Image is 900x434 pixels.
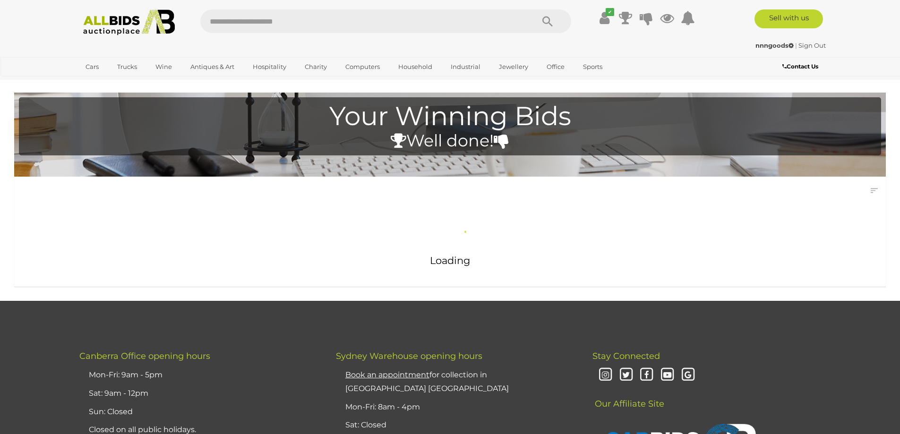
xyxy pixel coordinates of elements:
[680,367,696,383] i: Google
[79,75,159,90] a: [GEOGRAPHIC_DATA]
[577,59,609,75] a: Sports
[86,366,312,384] li: Mon-Fri: 9am - 5pm
[795,42,797,49] span: |
[782,61,821,72] a: Contact Us
[78,9,180,35] img: Allbids.com.au
[638,367,655,383] i: Facebook
[392,59,438,75] a: Household
[79,59,105,75] a: Cars
[592,384,664,409] span: Our Affiliate Site
[184,59,240,75] a: Antiques & Art
[247,59,292,75] a: Hospitality
[24,102,876,131] h1: Your Winning Bids
[659,367,676,383] i: Youtube
[86,384,312,403] li: Sat: 9am - 12pm
[755,42,794,49] strong: nnngoods
[345,370,429,379] u: Book an appointment
[524,9,571,33] button: Search
[86,403,312,421] li: Sun: Closed
[597,367,614,383] i: Instagram
[79,351,210,361] span: Canberra Office opening hours
[782,63,818,70] b: Contact Us
[598,9,612,26] a: ✔
[343,398,569,417] li: Mon-Fri: 8am - 4pm
[754,9,823,28] a: Sell with us
[299,59,333,75] a: Charity
[111,59,143,75] a: Trucks
[592,351,660,361] span: Stay Connected
[798,42,826,49] a: Sign Out
[345,370,509,393] a: Book an appointmentfor collection in [GEOGRAPHIC_DATA] [GEOGRAPHIC_DATA]
[445,59,487,75] a: Industrial
[430,255,470,266] span: Loading
[149,59,178,75] a: Wine
[540,59,571,75] a: Office
[493,59,534,75] a: Jewellery
[339,59,386,75] a: Computers
[618,367,634,383] i: Twitter
[606,8,614,16] i: ✔
[755,42,795,49] a: nnngoods
[336,351,482,361] span: Sydney Warehouse opening hours
[24,132,876,150] h4: Well done!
